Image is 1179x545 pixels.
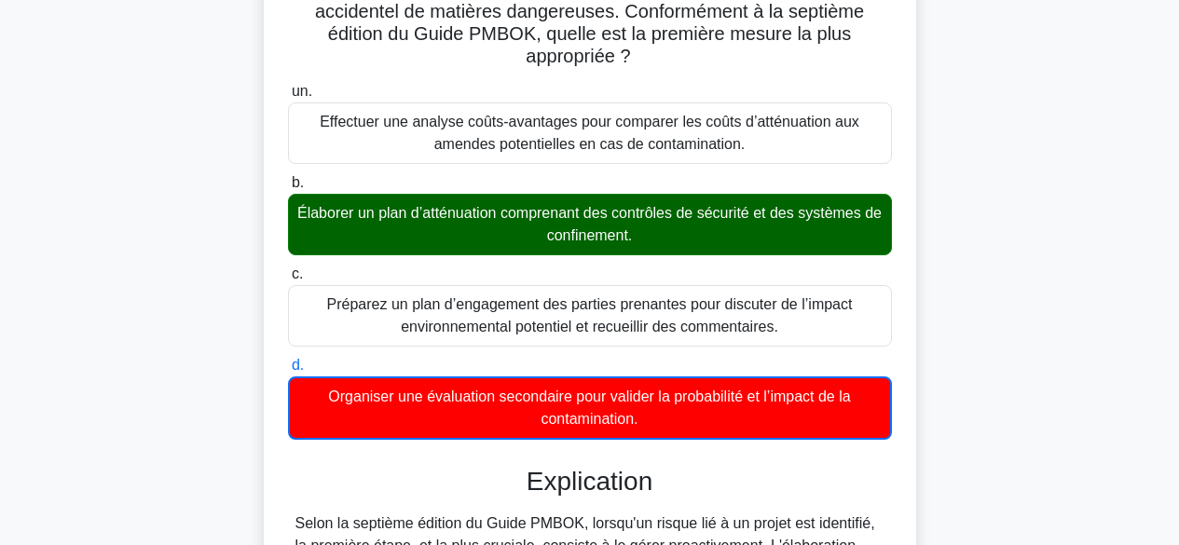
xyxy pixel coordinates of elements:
[292,174,304,190] font: b.
[292,266,303,281] font: c.
[327,296,853,334] font: Préparez un plan d’engagement des parties prenantes pour discuter de l’impact environnemental pot...
[292,357,304,373] font: d.
[292,83,312,99] font: un.
[297,205,882,243] font: Élaborer un plan d’atténuation comprenant des contrôles de sécurité et des systèmes de confinement.
[527,467,652,496] font: Explication
[328,388,850,427] font: Organiser une évaluation secondaire pour valider la probabilité et l’impact de la contamination.
[320,114,859,152] font: Effectuer une analyse coûts-avantages pour comparer les coûts d’atténuation aux amendes potentiel...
